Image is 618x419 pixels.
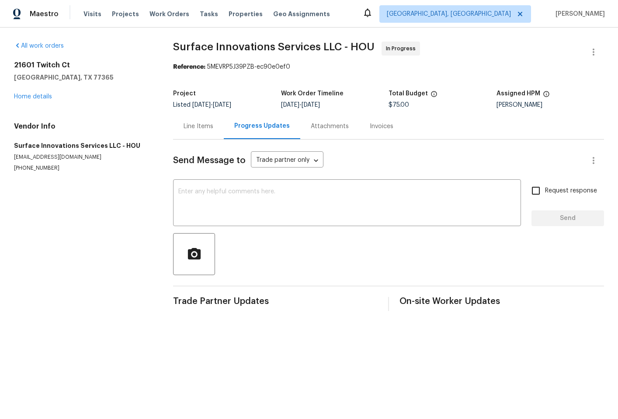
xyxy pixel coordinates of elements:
span: [DATE] [302,102,320,108]
span: Trade Partner Updates [173,297,378,306]
a: Home details [14,94,52,100]
span: - [192,102,231,108]
h5: Project [173,91,196,97]
h5: Total Budget [389,91,428,97]
span: [DATE] [281,102,299,108]
h2: 21601 Twitch Ct [14,61,152,70]
span: Visits [83,10,101,18]
div: 5MEVRP5J39PZB-ec90e0ef0 [173,63,604,71]
span: [PERSON_NAME] [552,10,605,18]
span: The hpm assigned to this work order. [543,91,550,102]
div: Attachments [311,122,349,131]
div: Progress Updates [234,122,290,130]
div: Invoices [370,122,393,131]
span: Geo Assignments [273,10,330,18]
span: [DATE] [192,102,211,108]
div: Line Items [184,122,213,131]
span: [DATE] [213,102,231,108]
div: [PERSON_NAME] [496,102,604,108]
h5: Work Order Timeline [281,91,344,97]
span: $75.00 [389,102,409,108]
span: The total cost of line items that have been proposed by Opendoor. This sum includes line items th... [431,91,437,102]
span: - [281,102,320,108]
span: On-site Worker Updates [399,297,604,306]
b: Reference: [173,64,205,70]
span: Surface Innovations Services LLC - HOU [173,42,375,52]
span: Projects [112,10,139,18]
h5: Surface Innovations Services LLC - HOU [14,141,152,150]
span: Work Orders [149,10,189,18]
a: All work orders [14,43,64,49]
h5: Assigned HPM [496,91,540,97]
span: Properties [229,10,263,18]
div: Trade partner only [251,154,323,168]
h5: [GEOGRAPHIC_DATA], TX 77365 [14,73,152,82]
span: Send Message to [173,156,246,165]
p: [EMAIL_ADDRESS][DOMAIN_NAME] [14,154,152,161]
span: Maestro [30,10,59,18]
span: Listed [173,102,231,108]
span: [GEOGRAPHIC_DATA], [GEOGRAPHIC_DATA] [387,10,511,18]
h4: Vendor Info [14,122,152,131]
span: In Progress [386,44,419,53]
span: Tasks [200,11,218,17]
span: Request response [545,186,597,196]
p: [PHONE_NUMBER] [14,164,152,172]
